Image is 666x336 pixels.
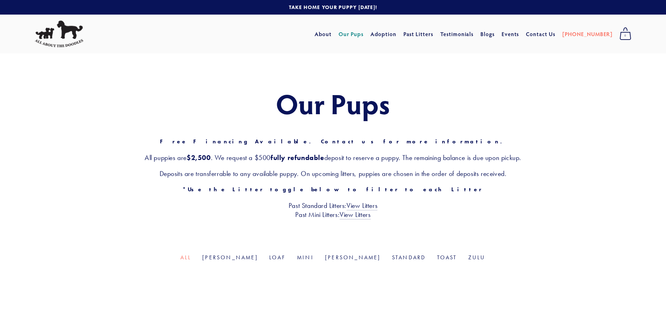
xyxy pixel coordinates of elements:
[202,254,258,261] a: [PERSON_NAME]
[437,254,457,261] a: Toast
[315,28,332,40] a: About
[269,254,286,261] a: Loaf
[440,28,474,40] a: Testimonials
[160,138,506,145] strong: Free Financing Available. Contact us for more information.
[616,25,635,43] a: 0 items in cart
[370,28,396,40] a: Adoption
[468,254,486,261] a: Zulu
[340,210,370,219] a: View Litters
[325,254,381,261] a: [PERSON_NAME]
[35,169,631,178] h3: Deposits are transferrable to any available puppy. On upcoming litters, puppies are chosen in the...
[35,153,631,162] h3: All puppies are . We request a $500 deposit to reserve a puppy. The remaining balance is due upon...
[403,30,434,37] a: Past Litters
[35,201,631,219] h3: Past Standard Litters: Past Mini Litters:
[187,153,211,162] strong: $2,500
[180,254,191,261] a: All
[271,153,324,162] strong: fully refundable
[297,254,314,261] a: Mini
[182,186,483,193] strong: *Use the Litter toggle below to filter to each Litter
[392,254,426,261] a: Standard
[35,88,631,119] h1: Our Pups
[35,20,83,48] img: All About The Doodles
[480,28,495,40] a: Blogs
[347,201,377,210] a: View Litters
[339,28,364,40] a: Our Pups
[562,28,613,40] a: [PHONE_NUMBER]
[620,31,631,40] span: 0
[502,28,519,40] a: Events
[526,28,555,40] a: Contact Us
